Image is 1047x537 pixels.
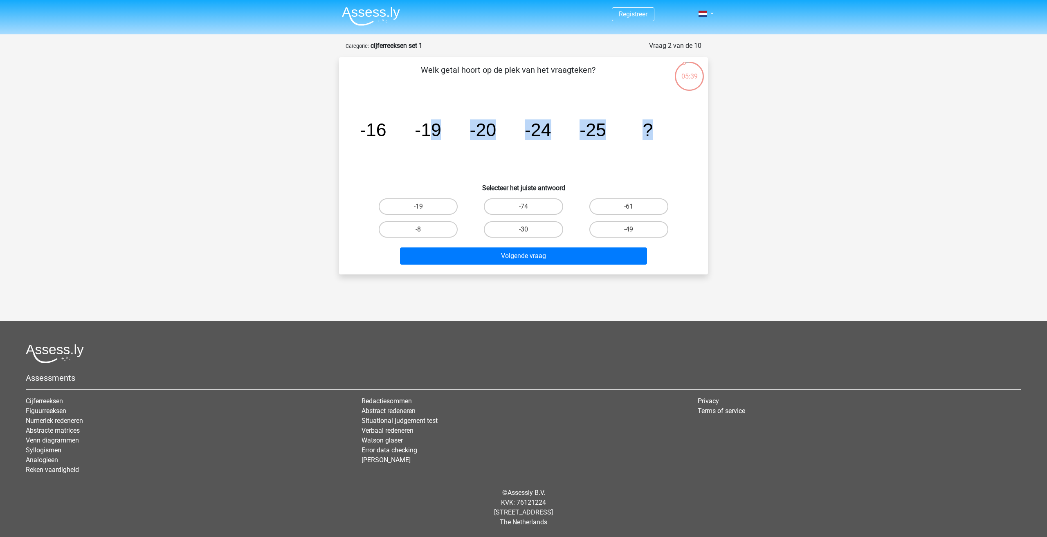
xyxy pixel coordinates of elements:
[20,481,1027,534] div: © KVK: 76121224 [STREET_ADDRESS] The Netherlands
[643,119,653,140] tspan: ?
[362,456,411,464] a: [PERSON_NAME]
[342,7,400,26] img: Assessly
[525,119,551,140] tspan: -24
[26,456,58,464] a: Analogieen
[415,119,441,140] tspan: -19
[26,417,83,425] a: Numeriek redeneren
[362,407,416,415] a: Abstract redeneren
[674,61,705,81] div: 05:39
[508,489,545,497] a: Assessly B.V.
[379,198,458,215] label: -19
[589,221,668,238] label: -49
[362,417,438,425] a: Situational judgement test
[352,64,664,88] p: Welk getal hoort op de plek van het vraagteken?
[698,407,745,415] a: Terms of service
[470,119,497,140] tspan: -20
[484,221,563,238] label: -30
[352,178,695,192] h6: Selecteer het juiste antwoord
[484,198,563,215] label: -74
[580,119,606,140] tspan: -25
[362,397,412,405] a: Redactiesommen
[360,119,386,140] tspan: -16
[589,198,668,215] label: -61
[26,466,79,474] a: Reken vaardigheid
[649,41,701,51] div: Vraag 2 van de 10
[400,247,647,265] button: Volgende vraag
[346,43,369,49] small: Categorie:
[379,221,458,238] label: -8
[26,427,80,434] a: Abstracte matrices
[698,397,719,405] a: Privacy
[371,42,422,49] strong: cijferreeksen set 1
[26,407,66,415] a: Figuurreeksen
[362,446,417,454] a: Error data checking
[26,344,84,363] img: Assessly logo
[26,436,79,444] a: Venn diagrammen
[362,436,403,444] a: Watson glaser
[619,10,647,18] a: Registreer
[26,446,61,454] a: Syllogismen
[26,397,63,405] a: Cijferreeksen
[26,373,1021,383] h5: Assessments
[362,427,413,434] a: Verbaal redeneren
